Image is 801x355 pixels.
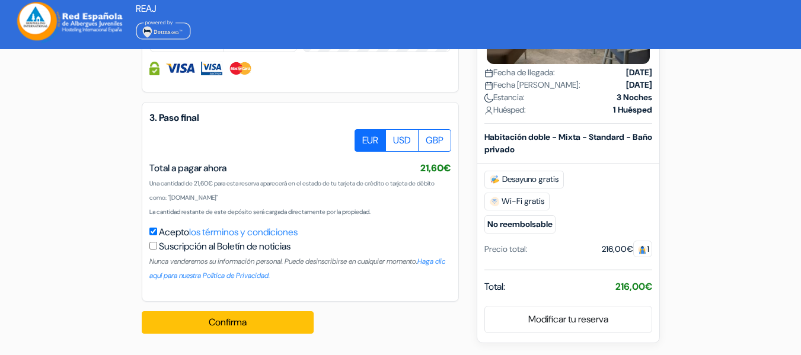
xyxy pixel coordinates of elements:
[149,62,159,75] img: Información de la Tarjeta de crédito totalmente protegida y encriptada
[484,79,580,91] span: Fecha [PERSON_NAME]:
[626,79,652,91] strong: [DATE]
[149,180,435,202] small: Una cantidad de 21,60€ para esta reserva aparecerá en el estado de tu tarjeta de crédito o tarjet...
[228,62,253,75] img: Master Card
[638,245,647,254] img: guest.svg
[142,311,314,334] button: Confirma
[484,171,564,188] span: Desayuno gratis
[490,197,499,206] img: free_wifi.svg
[626,66,652,79] strong: [DATE]
[484,69,493,78] img: calendar.svg
[355,129,451,152] div: Basic radio toggle button group
[385,129,419,152] label: USD
[485,308,652,331] a: Modificar tu reserva
[149,162,226,174] span: Total a pagar ahora
[484,243,528,255] div: Precio total:
[420,162,451,174] span: 21,60€
[355,129,386,152] label: EUR
[201,62,222,75] img: Visa Electron
[149,208,371,216] small: La cantidad restante de este depósito será cargada directamente por la propiedad.
[159,239,291,254] label: Suscripción al Boletín de noticias
[149,112,451,123] h5: 3. Paso final
[484,132,652,155] b: Habitación doble - Mixta - Standard - Baño privado
[159,225,298,239] label: Acepto
[615,280,652,293] strong: 216,00€
[484,81,493,90] img: calendar.svg
[149,257,445,280] small: Nunca venderemos su información personal. Puede desinscribirse en cualquier momento.
[136,2,157,15] span: REAJ
[418,129,451,152] label: GBP
[484,66,555,79] span: Fecha de llegada:
[613,104,652,116] strong: 1 Huésped
[617,91,652,104] strong: 3 Noches
[484,104,526,116] span: Huésped:
[484,280,505,294] span: Total:
[149,257,445,280] a: Haga clic aquí para nuestra Política de Privacidad.
[633,241,652,257] span: 1
[484,94,493,103] img: moon.svg
[484,193,550,210] span: Wi-Fi gratis
[484,91,525,104] span: Estancia:
[189,226,298,238] a: los términos y condiciones
[165,62,195,75] img: Visa
[484,215,556,234] small: No reembolsable
[490,175,500,184] img: free_breakfast.svg
[602,243,652,255] div: 216,00€
[484,106,493,115] img: user_icon.svg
